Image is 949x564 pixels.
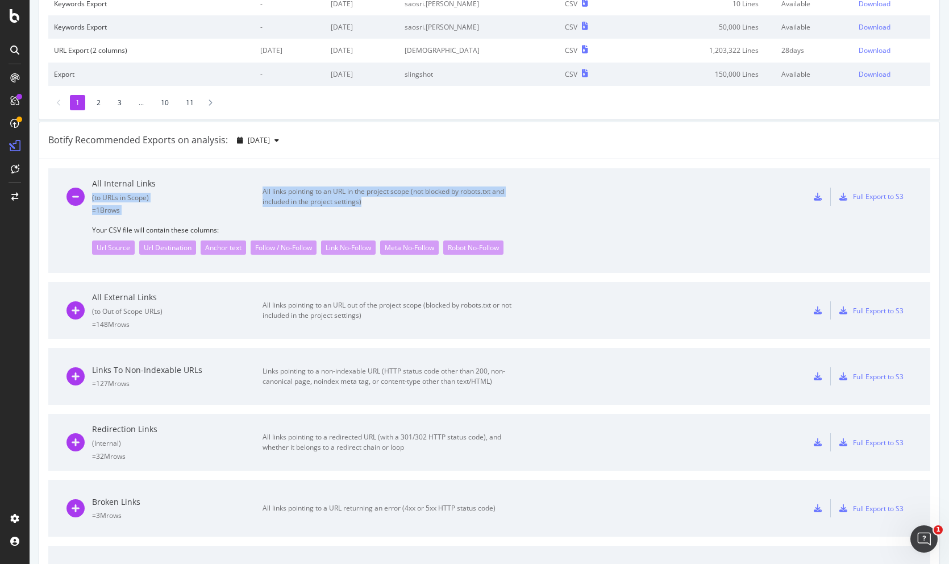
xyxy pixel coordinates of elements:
div: CSV [565,45,577,55]
td: [DATE] [325,63,399,86]
a: Download [859,69,925,79]
li: 11 [180,95,199,110]
li: 1 [70,95,85,110]
li: 2 [91,95,106,110]
td: [DATE] [325,15,399,39]
div: s3-export [839,504,847,512]
div: URL Export (2 columns) [54,45,249,55]
div: All External Links [92,292,263,303]
div: Links pointing to a non-indexable URL (HTTP status code other than 200, non-canonical page, noind... [263,366,518,387]
td: 28 days [776,39,853,62]
a: Download [859,22,925,32]
div: Full Export to S3 [853,504,904,513]
div: Download [859,22,890,32]
div: Export [54,69,249,79]
div: Redirection Links [92,424,263,435]
td: slingshot [399,63,559,86]
div: Keywords Export [54,22,249,32]
td: 1,203,322 Lines [647,39,776,62]
div: s3-export [839,193,847,201]
div: = 148M rows [92,320,263,329]
div: Url Destination [139,240,196,255]
li: 10 [155,95,174,110]
li: 3 [112,95,127,110]
div: All links pointing to an URL in the project scope (not blocked by robots.txt and included in the ... [263,186,518,207]
div: s3-export [839,306,847,314]
div: Robot No-Follow [443,240,503,255]
div: All links pointing to a redirected URL (with a 301/302 HTTP status code), and whether it belongs ... [263,432,518,453]
div: = 3M rows [92,511,263,520]
div: = 1B rows [92,205,263,215]
td: 50,000 Lines [647,15,776,39]
div: Broken Links [92,496,263,508]
td: [DEMOGRAPHIC_DATA] [399,39,559,62]
div: Botify Recommended Exports on analysis: [48,134,228,147]
div: s3-export [839,438,847,446]
div: Links To Non-Indexable URLs [92,364,263,376]
div: Full Export to S3 [853,192,904,201]
div: Download [859,45,890,55]
button: [DATE] [232,131,284,150]
a: Download [859,45,925,55]
span: 1 [934,525,943,534]
div: csv-export [814,504,822,512]
div: Download [859,69,890,79]
div: csv-export [814,193,822,201]
div: CSV [565,22,577,32]
div: Full Export to S3 [853,438,904,447]
td: - [255,63,325,86]
div: All Internal Links [92,178,263,189]
div: Available [781,22,847,32]
div: = 127M rows [92,379,263,388]
div: s3-export [839,372,847,380]
div: All links pointing to a URL returning an error (4xx or 5xx HTTP status code) [263,503,518,513]
div: ( Internal ) [92,438,263,448]
div: = 32M rows [92,451,263,461]
div: Link No-Follow [321,240,376,255]
div: csv-export [814,372,822,380]
div: Full Export to S3 [853,372,904,381]
div: Available [781,69,847,79]
span: Your CSV file will contain these columns: [92,225,912,235]
div: ( to Out of Scope URLs ) [92,306,263,316]
li: ... [133,95,149,110]
td: - [255,15,325,39]
div: csv-export [814,306,822,314]
div: Meta No-Follow [380,240,439,255]
td: [DATE] [255,39,325,62]
div: Anchor text [201,240,246,255]
iframe: Intercom live chat [910,525,938,553]
div: Full Export to S3 [853,306,904,316]
div: csv-export [814,438,822,446]
span: 2025 Sep. 29th [248,135,270,145]
div: All links pointing to an URL out of the project scope (blocked by robots.txt or not included in t... [263,300,518,321]
div: Follow / No-Follow [251,240,317,255]
td: [DATE] [325,39,399,62]
td: 150,000 Lines [647,63,776,86]
td: saosri.[PERSON_NAME] [399,15,559,39]
div: ( to URLs in Scope ) [92,193,263,202]
div: CSV [565,69,577,79]
div: Url Source [92,240,135,255]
